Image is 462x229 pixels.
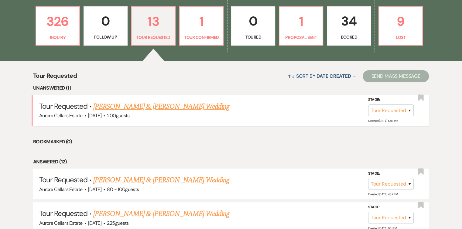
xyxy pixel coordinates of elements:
a: [PERSON_NAME] & [PERSON_NAME] Wedding [93,208,229,219]
a: 1Proposal Sent [279,6,323,46]
button: Send Mass Message [363,70,429,82]
li: Bookmarked (0) [33,138,429,146]
a: 0Toured [231,6,275,46]
span: Aurora Cellars Estate [39,186,83,193]
span: Created: [DATE] 10:14 PM [368,119,398,123]
span: Date Created [317,73,351,79]
button: Sort By Date Created [285,68,358,84]
span: 200 guests [107,112,129,119]
span: ↑↓ [288,73,295,79]
p: Tour Requested [135,34,171,41]
span: 80 - 100 guests [107,186,139,193]
span: Tour Requested [39,175,88,184]
p: 326 [40,11,76,32]
a: 34Booked [327,6,371,46]
span: Tour Requested [33,71,77,84]
a: 326Inquiry [36,6,80,46]
span: Created: [DATE] 4:32 PM [368,192,398,196]
span: Tour Requested [39,101,88,111]
p: 34 [331,11,367,31]
p: Toured [235,34,271,40]
a: [PERSON_NAME] & [PERSON_NAME] Wedding [93,175,229,186]
a: 0Follow Up [84,6,127,46]
li: Answered (12) [33,158,429,166]
a: [PERSON_NAME] & [PERSON_NAME] Wedding [93,101,229,112]
span: 225 guests [107,220,128,226]
p: 13 [135,11,171,32]
p: Lost [383,34,419,41]
span: Aurora Cellars Estate [39,220,83,226]
label: Stage: [368,97,414,103]
p: Inquiry [40,34,76,41]
p: Booked [331,34,367,40]
p: 9 [383,11,419,32]
p: 1 [283,11,319,32]
a: 9Lost [378,6,423,46]
span: [DATE] [88,112,101,119]
span: Tour Requested [39,209,88,218]
label: Stage: [368,170,414,177]
span: [DATE] [88,186,101,193]
label: Stage: [368,204,414,211]
p: 0 [235,11,271,31]
li: Unanswered (1) [33,84,429,92]
span: Aurora Cellars Estate [39,112,83,119]
span: [DATE] [88,220,101,226]
a: 13Tour Requested [131,6,176,46]
p: Proposal Sent [283,34,319,41]
p: 0 [87,11,123,31]
p: Follow Up [87,34,123,40]
p: Tour Confirmed [183,34,219,41]
p: 1 [183,11,219,32]
a: 1Tour Confirmed [179,6,224,46]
